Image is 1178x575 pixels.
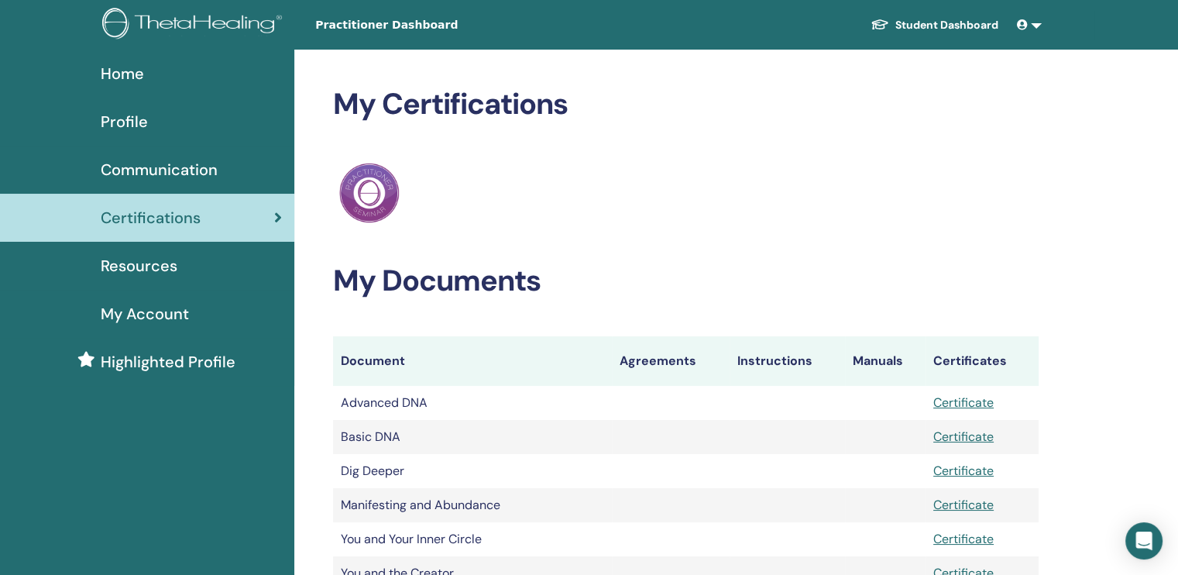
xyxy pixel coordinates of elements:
[102,8,287,43] img: logo.png
[845,336,926,386] th: Manuals
[315,17,548,33] span: Practitioner Dashboard
[333,454,612,488] td: Dig Deeper
[333,263,1039,299] h2: My Documents
[101,350,235,374] span: Highlighted Profile
[871,18,889,31] img: graduation-cap-white.svg
[339,163,400,223] img: Practitioner
[101,206,201,229] span: Certifications
[858,11,1011,40] a: Student Dashboard
[926,336,1039,386] th: Certificates
[933,429,994,445] a: Certificate
[333,420,612,454] td: Basic DNA
[333,336,612,386] th: Document
[333,522,612,556] td: You and Your Inner Circle
[101,254,177,277] span: Resources
[1125,522,1163,560] div: Open Intercom Messenger
[612,336,730,386] th: Agreements
[933,463,994,479] a: Certificate
[333,87,1039,122] h2: My Certifications
[333,386,612,420] td: Advanced DNA
[933,531,994,547] a: Certificate
[101,110,148,133] span: Profile
[333,488,612,522] td: Manifesting and Abundance
[101,62,144,85] span: Home
[101,158,218,181] span: Communication
[101,302,189,325] span: My Account
[933,497,994,513] a: Certificate
[933,394,994,411] a: Certificate
[730,336,845,386] th: Instructions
